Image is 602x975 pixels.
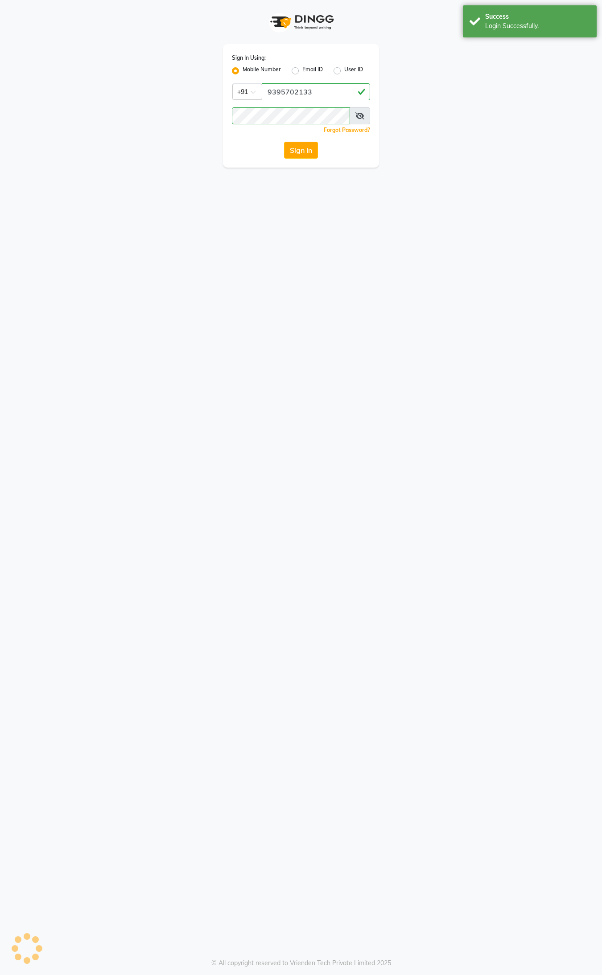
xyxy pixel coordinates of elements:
div: Success [485,12,590,21]
label: User ID [344,66,363,76]
button: Sign In [284,142,318,159]
label: Sign In Using: [232,54,266,62]
a: Forgot Password? [324,127,370,133]
img: logo1.svg [265,9,337,35]
label: Email ID [302,66,323,76]
div: Login Successfully. [485,21,590,31]
input: Username [232,107,350,124]
label: Mobile Number [243,66,281,76]
input: Username [262,83,370,100]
